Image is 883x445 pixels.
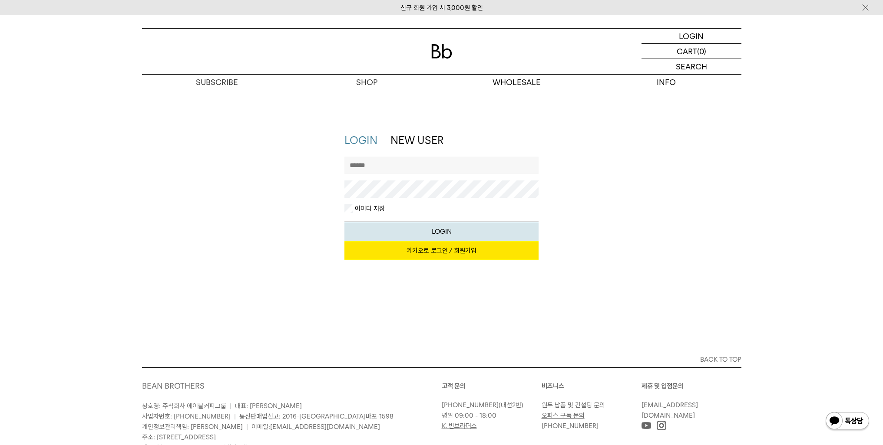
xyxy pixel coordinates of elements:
[542,412,585,419] a: 오피스 구독 문의
[239,412,394,420] span: 통신판매업신고: 2016-[GEOGRAPHIC_DATA]마포-1598
[431,44,452,59] img: 로고
[292,75,442,90] a: SHOP
[542,422,599,430] a: [PHONE_NUMBER]
[442,410,537,421] p: 평일 09:00 - 18:00
[542,381,642,391] p: 비즈니스
[592,75,741,90] p: INFO
[697,44,706,59] p: (0)
[442,400,537,410] p: (내선2번)
[142,433,216,441] span: 주소: [STREET_ADDRESS]
[825,411,870,432] img: 카카오톡 채널 1:1 채팅 버튼
[442,422,477,430] a: K. 빈브라더스
[344,134,377,147] a: LOGIN
[142,402,226,410] span: 상호명: 주식회사 에이블커피그룹
[142,412,231,420] span: 사업자번호: [PHONE_NUMBER]
[442,75,592,90] p: WHOLESALE
[246,423,248,431] span: |
[676,59,707,74] p: SEARCH
[442,401,499,409] a: [PHONE_NUMBER]
[642,29,741,44] a: LOGIN
[142,75,292,90] a: SUBSCRIBE
[390,134,443,147] a: NEW USER
[344,241,539,260] a: 카카오로 로그인 / 회원가입
[442,381,542,391] p: 고객 문의
[400,4,483,12] a: 신규 회원 가입 시 3,000원 할인
[542,401,605,409] a: 원두 납품 및 컨설팅 문의
[235,402,302,410] span: 대표: [PERSON_NAME]
[642,401,698,419] a: [EMAIL_ADDRESS][DOMAIN_NAME]
[344,222,539,241] button: LOGIN
[642,44,741,59] a: CART (0)
[679,29,704,43] p: LOGIN
[142,381,205,390] a: BEAN BROTHERS
[677,44,697,59] p: CART
[142,352,741,367] button: BACK TO TOP
[270,423,380,431] a: [EMAIL_ADDRESS][DOMAIN_NAME]
[251,423,380,431] span: 이메일:
[142,423,243,431] span: 개인정보관리책임: [PERSON_NAME]
[353,204,385,213] label: 아이디 저장
[642,381,741,391] p: 제휴 및 입점문의
[234,412,236,420] span: |
[230,402,231,410] span: |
